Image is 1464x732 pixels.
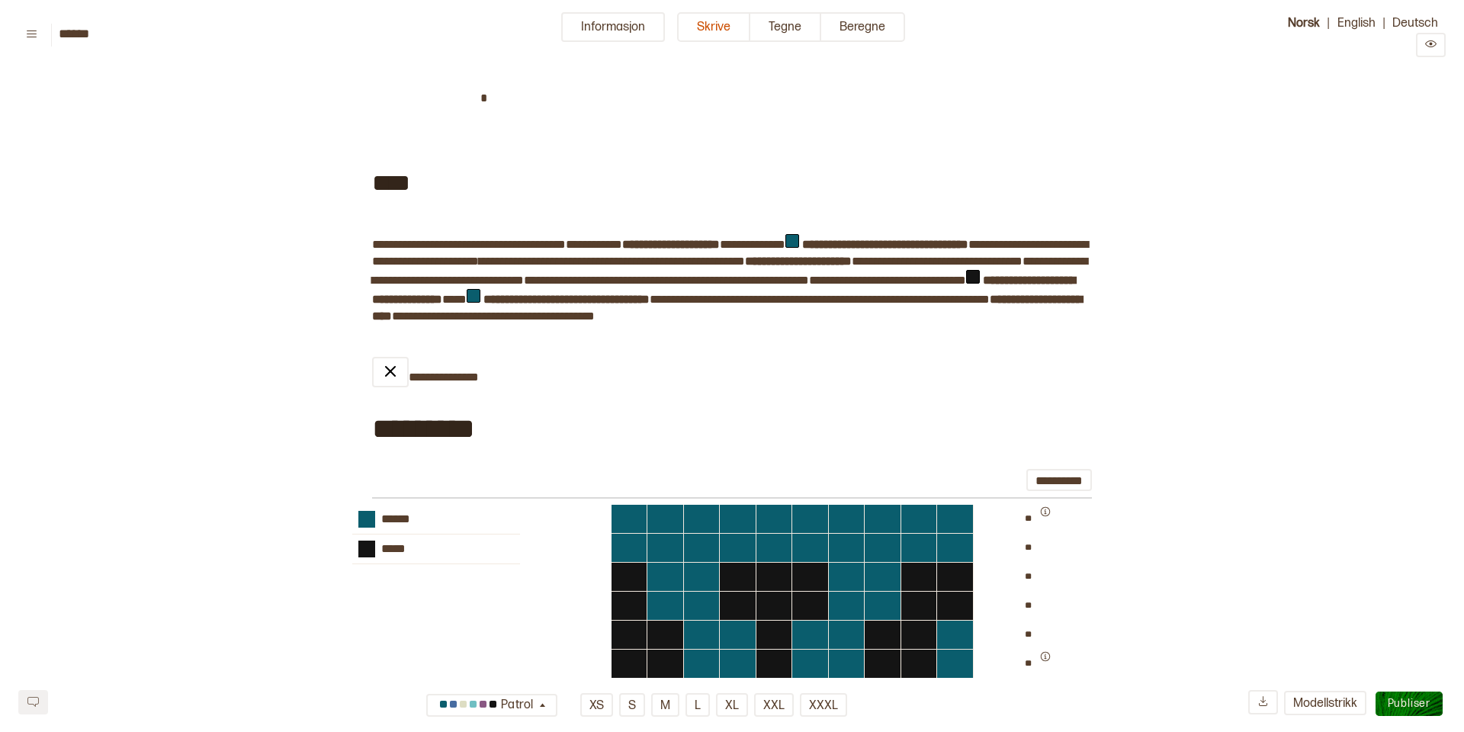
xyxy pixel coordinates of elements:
[426,694,557,717] button: Patrol
[677,12,750,42] button: Skrive
[580,693,613,717] button: XS
[1425,38,1437,50] svg: Preview
[1416,33,1446,57] button: Preview
[651,693,679,717] button: M
[435,693,537,718] div: Patrol
[1284,691,1366,715] button: Modellstrikk
[1385,12,1446,33] button: Deutsch
[821,12,905,42] button: Beregne
[1388,697,1430,710] span: Publiser
[1280,12,1328,33] button: Norsk
[750,12,821,57] a: Tegne
[685,693,710,717] button: L
[800,693,847,717] button: XXXL
[677,12,750,57] a: Skrive
[750,12,821,42] button: Tegne
[1416,39,1446,53] a: Preview
[1255,12,1446,57] div: | |
[619,693,645,717] button: S
[561,12,665,42] button: Informasjon
[1330,12,1383,33] button: English
[754,693,794,717] button: XXL
[716,693,748,717] button: XL
[1376,692,1443,716] button: Publiser
[821,12,905,57] a: Beregne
